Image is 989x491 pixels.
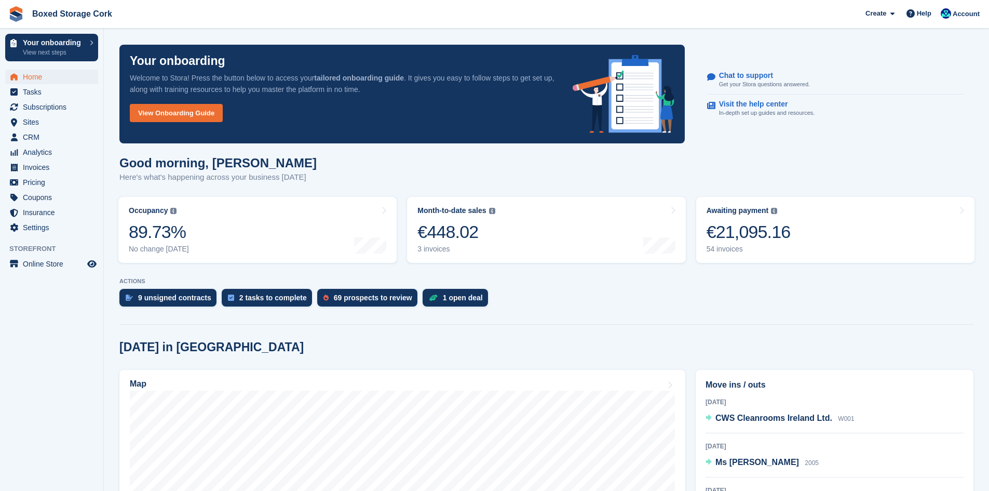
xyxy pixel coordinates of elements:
h2: [DATE] in [GEOGRAPHIC_DATA] [119,340,304,354]
a: 9 unsigned contracts [119,289,222,312]
p: Visit the help center [719,100,807,109]
div: No change [DATE] [129,245,189,254]
span: W001 [838,415,854,422]
a: Chat to support Get your Stora questions answered. [707,66,964,95]
img: prospect-51fa495bee0391a8d652442698ab0144808aea92771e9ea1ae160a38d050c398.svg [323,295,329,301]
p: Get your Stora questions answered. [719,80,810,89]
div: €448.02 [417,221,495,243]
a: Visit the help center In-depth set up guides and resources. [707,95,964,123]
a: Ms [PERSON_NAME] 2005 [706,456,819,470]
a: Awaiting payment €21,095.16 54 invoices [696,197,974,263]
span: Settings [23,220,85,235]
a: menu [5,70,98,84]
span: Storefront [9,244,103,254]
a: menu [5,257,98,271]
span: Ms [PERSON_NAME] [715,458,799,467]
p: Welcome to Stora! Press the button below to access your . It gives you easy to follow steps to ge... [130,72,556,95]
span: Create [865,8,886,19]
span: Help [917,8,931,19]
a: Boxed Storage Cork [28,5,116,22]
a: menu [5,145,98,160]
div: 89.73% [129,221,189,243]
a: Occupancy 89.73% No change [DATE] [118,197,397,263]
div: 54 invoices [707,245,791,254]
div: 3 invoices [417,245,495,254]
a: Your onboarding View next steps [5,34,98,61]
h2: Move ins / outs [706,379,964,391]
img: icon-info-grey-7440780725fd019a000dd9b08b2336e03edf1995a4989e88bcd33f0948082b44.svg [771,208,777,214]
a: menu [5,100,98,114]
span: CWS Cleanrooms Ireland Ltd. [715,414,832,422]
strong: tailored onboarding guide [314,74,404,82]
span: Coupons [23,190,85,205]
img: task-75834270c22a3079a89374b754ae025e5fb1db73e45f91037f5363f120a921f8.svg [228,295,234,301]
a: 2 tasks to complete [222,289,317,312]
a: menu [5,160,98,175]
p: View next steps [23,48,85,57]
div: €21,095.16 [707,221,791,243]
span: Invoices [23,160,85,175]
p: Here's what's happening across your business [DATE] [119,171,317,183]
h2: Map [130,379,146,389]
div: 69 prospects to review [334,294,412,302]
a: CWS Cleanrooms Ireland Ltd. W001 [706,412,855,426]
h1: Good morning, [PERSON_NAME] [119,156,317,170]
span: Insurance [23,205,85,220]
img: contract_signature_icon-13c848040528278c33f63329250d36e43548de30e8caae1d1a13099fd9432cc5.svg [126,295,133,301]
a: menu [5,205,98,220]
a: menu [5,175,98,190]
img: icon-info-grey-7440780725fd019a000dd9b08b2336e03edf1995a4989e88bcd33f0948082b44.svg [170,208,177,214]
div: 9 unsigned contracts [138,294,211,302]
div: Month-to-date sales [417,206,486,215]
p: Chat to support [719,71,802,80]
span: Online Store [23,257,85,271]
span: 2005 [805,459,819,467]
a: menu [5,115,98,129]
img: stora-icon-8386f47178a22dfd0bd8f6a31ec36ba5ce8667c1dd55bd0f319d3a0aa187defe.svg [8,6,24,22]
div: Awaiting payment [707,206,769,215]
span: Tasks [23,85,85,99]
p: In-depth set up guides and resources. [719,109,815,117]
a: menu [5,130,98,144]
p: ACTIONS [119,278,973,285]
span: Sites [23,115,85,129]
a: Month-to-date sales €448.02 3 invoices [407,197,685,263]
img: onboarding-info-6c161a55d2c0e0a8cae90662b2fe09162a5109e8cc188191df67fb4f79e88e88.svg [573,55,674,133]
span: Pricing [23,175,85,190]
div: 1 open deal [443,294,483,302]
a: menu [5,190,98,205]
a: View Onboarding Guide [130,104,223,122]
p: Your onboarding [130,55,225,67]
img: deal-1b604bf984904fb50ccaf53a9ad4b4a5d6e5aea283cecdc64d6e3604feb123c2.svg [429,294,438,301]
span: Analytics [23,145,85,160]
a: 1 open deal [423,289,493,312]
a: Preview store [86,258,98,270]
span: Account [953,9,980,19]
img: icon-info-grey-7440780725fd019a000dd9b08b2336e03edf1995a4989e88bcd33f0948082b44.svg [489,208,495,214]
div: [DATE] [706,442,964,451]
a: 69 prospects to review [317,289,423,312]
span: Subscriptions [23,100,85,114]
a: menu [5,220,98,235]
span: CRM [23,130,85,144]
a: menu [5,85,98,99]
p: Your onboarding [23,39,85,46]
span: Home [23,70,85,84]
div: 2 tasks to complete [239,294,307,302]
div: [DATE] [706,397,964,407]
div: Occupancy [129,206,168,215]
img: Vincent [941,8,951,19]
